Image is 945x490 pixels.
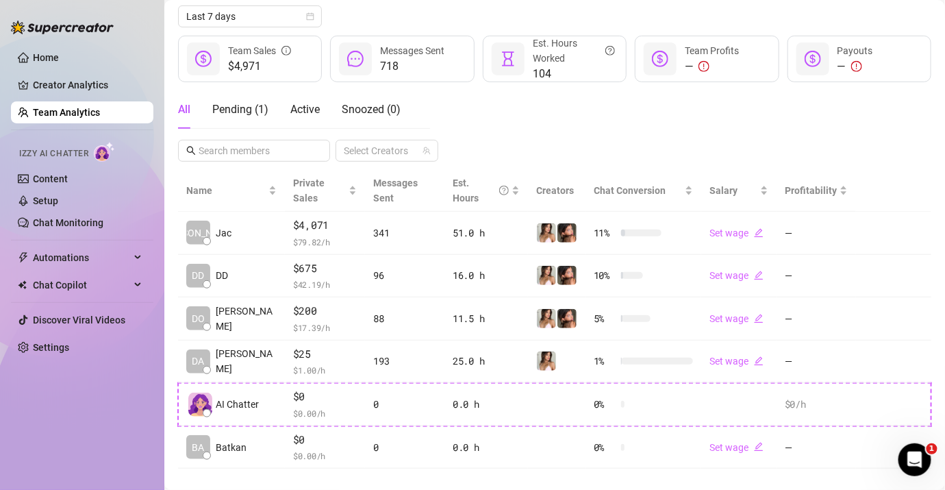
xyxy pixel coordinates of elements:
[33,342,69,353] a: Settings
[777,212,856,255] td: —
[186,6,314,27] span: Last 7 days
[594,225,616,241] span: 11 %
[162,225,235,241] span: [PERSON_NAME]
[453,311,520,326] div: 11.5 h
[192,311,205,326] span: DO
[754,314,764,323] span: edit
[33,217,103,228] a: Chat Monitoring
[533,66,615,82] span: 104
[453,225,520,241] div: 51.0 h
[373,440,436,455] div: 0
[805,51,821,67] span: dollar-circle
[594,440,616,455] span: 0 %
[837,45,873,56] span: Payouts
[347,51,364,67] span: message
[380,58,444,75] span: 718
[293,235,357,249] span: $ 79.82 /h
[306,12,314,21] span: calendar
[709,228,764,238] a: Set wageedit
[228,58,291,75] span: $4,971
[533,36,615,66] div: Est. Hours Worked
[33,173,68,184] a: Content
[373,177,418,204] span: Messages Sent
[178,101,190,118] div: All
[373,354,436,369] div: 193
[192,268,205,283] span: DD
[709,442,764,453] a: Set wageedit
[342,103,401,116] span: Snoozed ( 0 )
[293,303,357,319] span: $200
[453,175,509,206] div: Est. Hours
[293,260,357,277] span: $675
[927,443,937,454] span: 1
[293,346,357,363] span: $25
[837,58,873,75] div: —
[709,356,764,367] a: Set wageedit
[754,228,764,238] span: edit
[785,185,837,196] span: Profitability
[33,247,130,269] span: Automations
[777,426,856,469] td: —
[453,397,520,412] div: 0.0 h
[186,183,266,198] span: Name
[33,52,59,63] a: Home
[594,311,616,326] span: 5 %
[557,309,577,328] img: Donna
[281,43,291,58] span: info-circle
[754,356,764,366] span: edit
[33,195,58,206] a: Setup
[373,225,436,241] div: 341
[216,440,247,455] span: Batkan
[453,440,520,455] div: 0.0 h
[423,147,431,155] span: team
[685,58,739,75] div: —
[777,297,856,341] td: —
[33,315,125,326] a: Discover Viral Videos
[373,397,436,412] div: 0
[216,397,259,412] span: AI Chatter
[709,313,764,324] a: Set wageedit
[373,311,436,326] div: 88
[293,406,357,420] span: $ 0.00 /h
[557,223,577,243] img: Donna
[212,101,268,118] div: Pending ( 1 )
[898,443,931,476] iframe: Intercom live chat
[188,393,212,417] img: izzy-ai-chatter-avatar-DDCN_rTZ.svg
[293,217,357,234] span: $4,071
[652,51,668,67] span: dollar-circle
[94,142,115,162] img: AI Chatter
[785,397,848,412] div: $0 /h
[293,278,357,291] span: $ 42.19 /h
[754,271,764,280] span: edit
[19,147,88,160] span: Izzy AI Chatter
[293,177,325,204] span: Private Sales
[594,268,616,283] span: 10 %
[18,280,27,290] img: Chat Copilot
[228,43,291,58] div: Team Sales
[380,45,444,56] span: Messages Sent
[11,21,114,34] img: logo-BBDzfeDw.svg
[453,268,520,283] div: 16.0 h
[293,321,357,334] span: $ 17.39 /h
[33,74,142,96] a: Creator Analytics
[698,61,709,72] span: exclamation-circle
[499,175,509,206] span: question-circle
[178,170,285,212] th: Name
[293,363,357,377] span: $ 1.00 /h
[685,45,739,56] span: Team Profits
[709,270,764,281] a: Set wageedit
[500,51,516,67] span: hourglass
[594,185,666,196] span: Chat Conversion
[537,352,556,371] img: Donna
[192,354,205,369] span: DA
[216,346,277,376] span: [PERSON_NAME]
[709,185,738,196] span: Salary
[453,354,520,369] div: 25.0 h
[293,449,357,463] span: $ 0.00 /h
[18,252,29,263] span: thunderbolt
[216,225,231,241] span: Jac
[537,266,556,285] img: Donna
[290,103,320,116] span: Active
[195,51,212,67] span: dollar-circle
[216,304,277,334] span: [PERSON_NAME]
